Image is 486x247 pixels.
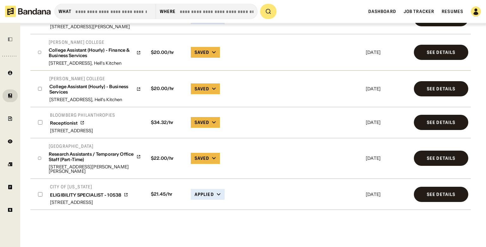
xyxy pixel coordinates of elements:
[148,50,186,55] div: $ 20.00 /hr
[49,165,141,173] div: [STREET_ADDRESS][PERSON_NAME][PERSON_NAME]
[195,192,214,197] div: Applied
[49,48,134,58] div: College Assistant (Hourly) - Finance & Business Services
[195,120,209,125] div: Saved
[366,50,409,55] div: [DATE]
[49,143,141,149] div: [GEOGRAPHIC_DATA]
[50,192,121,198] div: ELIGIBILITY SPECIALIST - 10538
[50,120,78,126] div: Receptionist
[50,8,130,29] a: CoffeewwOffice Coordinator[STREET_ADDRESS][PERSON_NAME]
[50,200,128,205] div: [STREET_ADDRESS]
[49,76,141,81] div: [PERSON_NAME] College
[148,192,186,197] div: $ 21.45 /hr
[404,9,434,14] a: Job Tracker
[148,156,186,161] div: $ 22.00 /hr
[148,120,186,125] div: $ 34.32 /hr
[49,143,141,174] a: [GEOGRAPHIC_DATA]Research Assistants / Temporary Office Staff (Part-Time)[STREET_ADDRESS][PERSON_...
[427,156,455,160] div: See Details
[427,120,455,125] div: See Details
[49,39,141,45] div: [PERSON_NAME] College
[160,9,176,14] div: Where
[427,50,455,55] div: See Details
[366,156,409,160] div: [DATE]
[50,24,130,29] div: [STREET_ADDRESS][PERSON_NAME]
[5,6,51,17] img: Bandana logotype
[195,49,209,55] div: Saved
[50,184,128,190] div: City of [US_STATE]
[50,112,115,118] div: Bloomberg Philanthropies
[50,112,115,133] a: Bloomberg PhilanthropiesReceptionist[STREET_ADDRESS]
[195,86,209,92] div: Saved
[427,87,455,91] div: See Details
[49,152,134,162] div: Research Assistants / Temporary Office Staff (Part-Time)
[59,9,72,14] div: what
[49,76,141,102] a: [PERSON_NAME] CollegeCollege Assistant (Hourly) - Business Services[STREET_ADDRESS], Hell's Kitchen
[50,184,128,205] a: City of [US_STATE]ELIGIBILITY SPECIALIST - 10538[STREET_ADDRESS]
[50,128,115,133] div: [STREET_ADDRESS]
[366,192,409,197] div: [DATE]
[49,39,141,65] a: [PERSON_NAME] CollegeCollege Assistant (Hourly) - Finance & Business Services[STREET_ADDRESS], He...
[49,97,141,102] div: [STREET_ADDRESS], Hell's Kitchen
[368,9,396,14] a: Dashboard
[427,192,455,197] div: See Details
[148,86,186,91] div: $ 20.00 /hr
[442,9,463,14] a: Resumes
[366,120,409,125] div: [DATE]
[49,61,141,65] div: [STREET_ADDRESS], Hell's Kitchen
[49,84,134,95] div: College Assistant (Hourly) - Business Services
[195,155,209,161] div: Saved
[366,87,409,91] div: [DATE]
